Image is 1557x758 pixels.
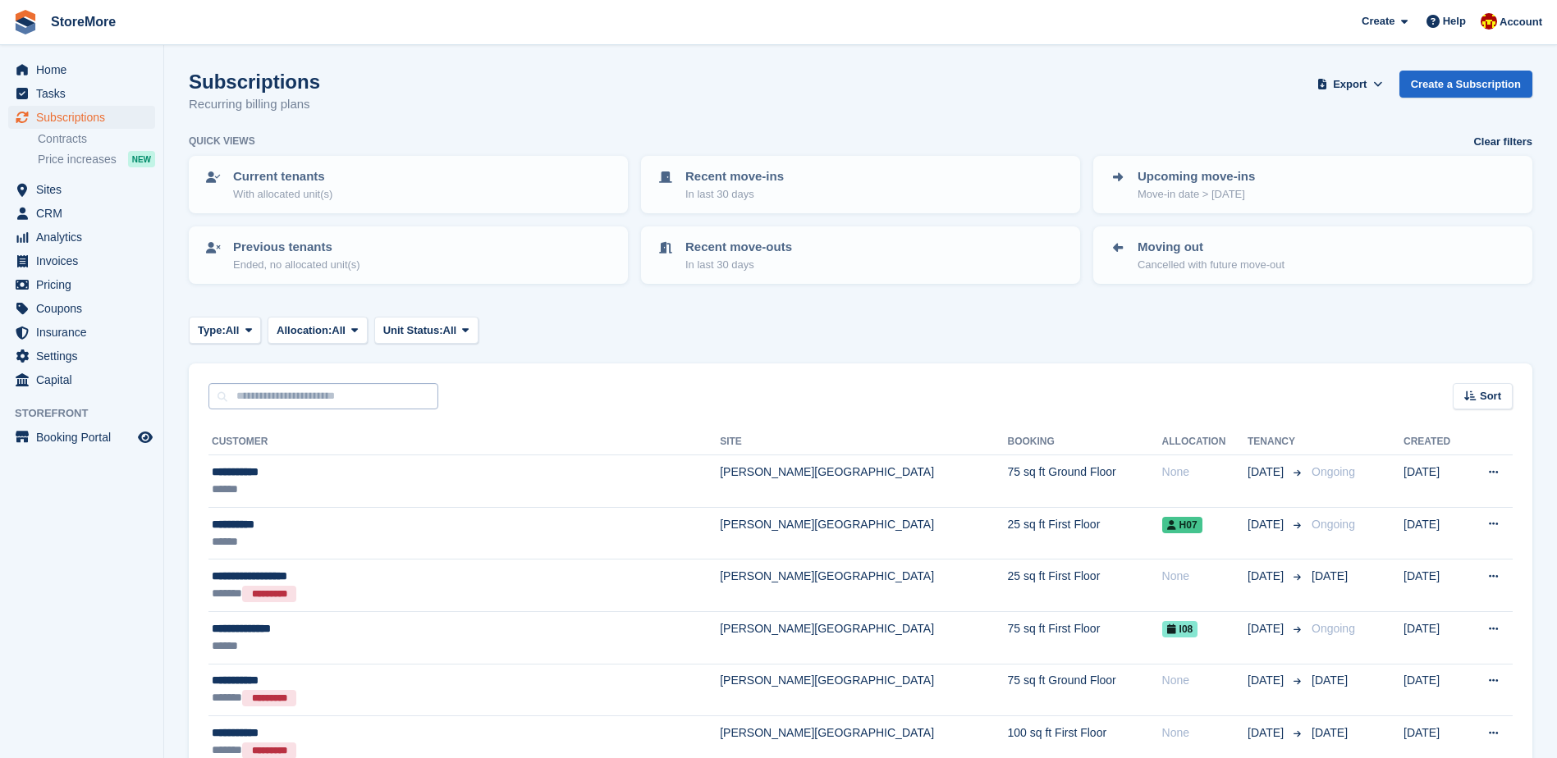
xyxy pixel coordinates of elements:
[720,664,1007,716] td: [PERSON_NAME][GEOGRAPHIC_DATA]
[1138,257,1285,273] p: Cancelled with future move-out
[1404,507,1467,559] td: [DATE]
[1473,134,1532,150] a: Clear filters
[135,427,155,447] a: Preview store
[720,429,1007,455] th: Site
[643,158,1078,212] a: Recent move-ins In last 30 days
[8,368,155,391] a: menu
[44,8,122,35] a: StoreMore
[38,152,117,167] span: Price increases
[1007,664,1161,716] td: 75 sq ft Ground Floor
[190,228,626,282] a: Previous tenants Ended, no allocated unit(s)
[8,273,155,296] a: menu
[1007,507,1161,559] td: 25 sq ft First Floor
[1480,388,1501,404] span: Sort
[383,322,443,339] span: Unit Status:
[1248,429,1305,455] th: Tenancy
[128,151,155,167] div: NEW
[1248,620,1287,637] span: [DATE]
[15,405,163,422] span: Storefront
[1007,611,1161,664] td: 75 sq ft First Floor
[189,134,255,148] h6: Quick views
[1362,13,1394,30] span: Create
[685,257,792,273] p: In last 30 days
[1312,518,1355,531] span: Ongoing
[1404,429,1467,455] th: Created
[1399,71,1532,98] a: Create a Subscription
[1007,455,1161,508] td: 75 sq ft Ground Floor
[1312,726,1348,739] span: [DATE]
[1095,158,1531,212] a: Upcoming move-ins Move-in date > [DATE]
[1095,228,1531,282] a: Moving out Cancelled with future move-out
[720,611,1007,664] td: [PERSON_NAME][GEOGRAPHIC_DATA]
[1404,559,1467,612] td: [DATE]
[1138,238,1285,257] p: Moving out
[8,426,155,449] a: menu
[1162,429,1248,455] th: Allocation
[1404,455,1467,508] td: [DATE]
[36,426,135,449] span: Booking Portal
[8,58,155,81] a: menu
[1162,568,1248,585] div: None
[1138,186,1255,203] p: Move-in date > [DATE]
[1007,429,1161,455] th: Booking
[36,273,135,296] span: Pricing
[36,249,135,272] span: Invoices
[1248,516,1287,533] span: [DATE]
[36,368,135,391] span: Capital
[36,345,135,368] span: Settings
[1248,724,1287,742] span: [DATE]
[1007,559,1161,612] td: 25 sq ft First Floor
[198,322,226,339] span: Type:
[685,186,784,203] p: In last 30 days
[643,228,1078,282] a: Recent move-outs In last 30 days
[233,167,332,186] p: Current tenants
[189,95,320,114] p: Recurring billing plans
[233,238,360,257] p: Previous tenants
[332,322,346,339] span: All
[38,150,155,168] a: Price increases NEW
[8,345,155,368] a: menu
[36,202,135,225] span: CRM
[1312,569,1348,582] span: [DATE]
[443,322,457,339] span: All
[8,106,155,129] a: menu
[36,297,135,320] span: Coupons
[1312,674,1348,687] span: [DATE]
[1162,724,1248,742] div: None
[277,322,332,339] span: Allocation:
[1312,622,1355,635] span: Ongoing
[1443,13,1466,30] span: Help
[8,249,155,272] a: menu
[374,317,479,344] button: Unit Status: All
[1481,13,1497,30] img: Store More Team
[233,257,360,273] p: Ended, no allocated unit(s)
[1404,611,1467,664] td: [DATE]
[1500,14,1542,30] span: Account
[13,10,38,34] img: stora-icon-8386f47178a22dfd0bd8f6a31ec36ba5ce8667c1dd55bd0f319d3a0aa187defe.svg
[1162,463,1248,481] div: None
[36,82,135,105] span: Tasks
[8,226,155,249] a: menu
[685,167,784,186] p: Recent move-ins
[8,321,155,344] a: menu
[226,322,240,339] span: All
[208,429,720,455] th: Customer
[1162,672,1248,689] div: None
[189,317,261,344] button: Type: All
[1138,167,1255,186] p: Upcoming move-ins
[1333,76,1367,93] span: Export
[233,186,332,203] p: With allocated unit(s)
[685,238,792,257] p: Recent move-outs
[1404,664,1467,716] td: [DATE]
[8,178,155,201] a: menu
[720,559,1007,612] td: [PERSON_NAME][GEOGRAPHIC_DATA]
[36,226,135,249] span: Analytics
[1162,621,1198,637] span: I08
[36,178,135,201] span: Sites
[8,202,155,225] a: menu
[189,71,320,93] h1: Subscriptions
[1162,517,1202,533] span: H07
[38,131,155,147] a: Contracts
[190,158,626,212] a: Current tenants With allocated unit(s)
[1248,672,1287,689] span: [DATE]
